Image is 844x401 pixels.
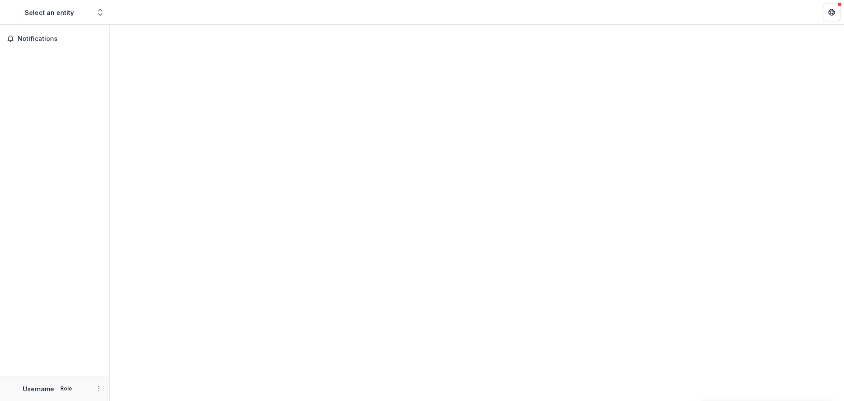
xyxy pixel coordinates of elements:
[25,8,74,17] div: Select an entity
[823,4,840,21] button: Get Help
[23,384,54,394] p: Username
[18,35,102,43] span: Notifications
[4,32,106,46] button: Notifications
[94,4,106,21] button: Open entity switcher
[58,385,75,393] p: Role
[94,383,104,394] button: More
